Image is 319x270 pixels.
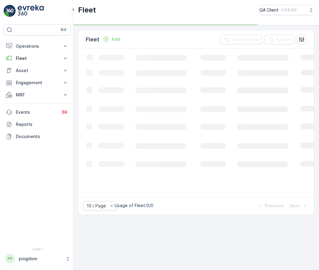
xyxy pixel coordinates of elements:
[16,92,59,98] p: MRF
[78,5,96,15] p: Fleet
[4,5,16,17] img: logo
[111,36,120,42] p: Add
[16,133,68,140] p: Documents
[62,110,67,115] p: 34
[290,203,300,209] p: Next
[4,40,71,52] button: Operations
[101,36,122,43] button: Add
[60,27,67,32] p: ⌘B
[281,8,297,12] p: ( +03:00 )
[232,36,259,43] p: Clear Filters
[16,109,57,115] p: Events
[16,67,59,74] p: Asset
[19,256,62,262] p: pingdom
[277,36,291,43] p: Export
[4,130,71,143] a: Documents
[4,77,71,89] button: Engagement
[220,35,262,44] button: Clear Filters
[289,202,309,209] button: Next
[16,121,68,127] p: Reports
[259,7,279,13] p: QA Client
[259,5,314,15] button: QA Client(+03:00)
[18,5,44,17] img: logo_light-DOdMpM7g.png
[16,43,59,49] p: Operations
[115,202,153,209] p: Usage of Fleet : 0/0
[4,106,71,118] a: Events34
[4,52,71,64] button: Fleet
[265,203,284,209] p: Previous
[4,118,71,130] a: Reports
[4,252,71,265] button: PPpingdom
[86,35,99,44] p: Fleet
[4,247,71,251] span: v 1.50.1
[265,35,294,44] button: Export
[256,202,284,209] button: Previous
[16,80,59,86] p: Engagement
[4,89,71,101] button: MRF
[16,55,59,61] p: Fleet
[4,64,71,77] button: Asset
[5,254,15,264] div: PP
